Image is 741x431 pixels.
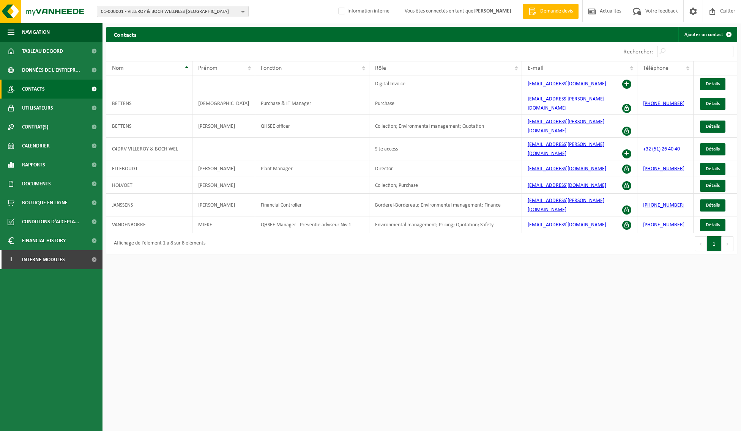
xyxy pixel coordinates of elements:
[255,216,369,233] td: QHSEE Manager - Preventie adviseur Niv 1
[707,236,722,251] button: 1
[523,4,579,19] a: Demande devis
[643,166,684,172] a: [PHONE_NUMBER]
[112,65,124,71] span: Nom
[255,92,369,115] td: Purchase & IT Manager
[22,231,66,250] span: Financial History
[22,118,48,136] span: Contrat(s)
[375,65,386,71] span: Rôle
[700,78,725,90] a: Détails
[369,75,522,92] td: Digital Invoice
[192,92,255,115] td: [DEMOGRAPHIC_DATA]
[369,115,522,138] td: Collection; Environmental management; Quotation
[700,143,725,155] a: Détails
[473,8,511,14] strong: [PERSON_NAME]
[22,80,45,99] span: Contacts
[106,160,192,177] td: ELLEBOUDT
[198,65,218,71] span: Prénom
[22,136,50,155] span: Calendrier
[22,42,63,61] span: Tableau de bord
[192,160,255,177] td: [PERSON_NAME]
[369,160,522,177] td: Director
[643,146,680,152] a: +32 (51) 26 40 40
[106,27,144,42] h2: Contacts
[695,236,707,251] button: Previous
[106,92,192,115] td: BETTENS
[623,49,653,55] label: Rechercher:
[528,119,604,134] a: [EMAIL_ADDRESS][PERSON_NAME][DOMAIN_NAME]
[192,115,255,138] td: [PERSON_NAME]
[22,193,68,212] span: Boutique en ligne
[678,27,736,42] a: Ajouter un contact
[110,237,205,251] div: Affichage de l'élément 1 à 8 sur 8 éléments
[706,101,720,106] span: Détails
[706,203,720,208] span: Détails
[369,92,522,115] td: Purchase
[528,142,604,157] a: [EMAIL_ADDRESS][PERSON_NAME][DOMAIN_NAME]
[706,166,720,171] span: Détails
[106,138,192,160] td: C4DRV VILLEROY & BOCH WEL
[722,236,733,251] button: Next
[706,81,720,86] span: Détails
[22,174,51,193] span: Documents
[528,81,606,87] a: [EMAIL_ADDRESS][DOMAIN_NAME]
[643,101,684,107] a: [PHONE_NUMBER]
[106,216,192,233] td: VANDENBORRE
[706,124,720,129] span: Détails
[528,198,604,213] a: [EMAIL_ADDRESS][PERSON_NAME][DOMAIN_NAME]
[22,99,53,118] span: Utilisateurs
[700,199,725,212] a: Détails
[255,194,369,216] td: Financial Controller
[369,138,522,160] td: Site access
[528,166,606,172] a: [EMAIL_ADDRESS][DOMAIN_NAME]
[192,194,255,216] td: [PERSON_NAME]
[106,177,192,194] td: HOLVOET
[706,223,720,227] span: Détails
[8,250,14,269] span: I
[700,163,725,175] a: Détails
[22,155,45,174] span: Rapports
[22,61,80,80] span: Données de l'entrepr...
[106,194,192,216] td: JANSSENS
[22,212,79,231] span: Conditions d'accepta...
[22,250,65,269] span: Interne modules
[101,6,238,17] span: 01-000001 - VILLEROY & BOCH WELLNESS [GEOGRAPHIC_DATA]
[528,222,606,228] a: [EMAIL_ADDRESS][DOMAIN_NAME]
[369,216,522,233] td: Environmental management; Pricing; Quotation; Safety
[97,6,249,17] button: 01-000001 - VILLEROY & BOCH WELLNESS [GEOGRAPHIC_DATA]
[192,177,255,194] td: [PERSON_NAME]
[369,194,522,216] td: Borderel-Bordereau; Environmental management; Finance
[643,222,684,228] a: [PHONE_NUMBER]
[528,183,606,188] a: [EMAIL_ADDRESS][DOMAIN_NAME]
[643,65,668,71] span: Téléphone
[706,183,720,188] span: Détails
[706,147,720,152] span: Détails
[22,23,50,42] span: Navigation
[700,121,725,133] a: Détails
[538,8,575,15] span: Demande devis
[369,177,522,194] td: Collection; Purchase
[643,202,684,208] a: [PHONE_NUMBER]
[192,216,255,233] td: MIEKE
[255,115,369,138] td: QHSEE officer
[700,98,725,110] a: Détails
[261,65,282,71] span: Fonction
[106,115,192,138] td: BETTENS
[700,180,725,192] a: Détails
[528,96,604,111] a: [EMAIL_ADDRESS][PERSON_NAME][DOMAIN_NAME]
[337,6,389,17] label: Information interne
[528,65,544,71] span: E-mail
[700,219,725,231] a: Détails
[255,160,369,177] td: Plant Manager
